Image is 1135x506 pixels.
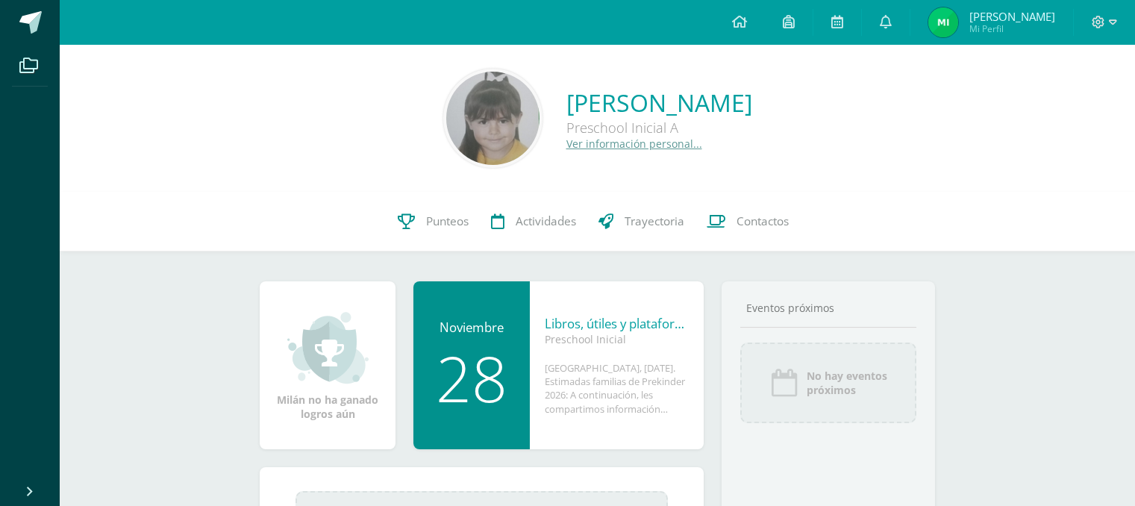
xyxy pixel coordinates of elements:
[587,192,695,252] a: Trayectoria
[566,137,702,151] a: Ver información personal...
[807,369,887,397] span: No hay eventos próximos
[737,213,789,229] span: Contactos
[446,72,540,165] img: eef3521ee451aaa6f3d41e513c78d668.png
[480,192,587,252] a: Actividades
[545,332,689,346] div: Preschool Inicial
[275,310,381,421] div: Milán no ha ganado logros aún
[516,213,576,229] span: Actividades
[287,310,369,385] img: achievement_small.png
[426,213,469,229] span: Punteos
[566,87,752,119] a: [PERSON_NAME]
[969,22,1055,35] span: Mi Perfil
[428,347,515,410] div: 28
[428,319,515,336] div: Noviembre
[545,315,689,332] div: Libros, útiles y plataformas Prekinder 2026
[387,192,480,252] a: Punteos
[740,301,916,315] div: Eventos próximos
[545,361,689,416] div: [GEOGRAPHIC_DATA], [DATE]. Estimadas familias de Prekinder 2026: A continuación, les compartimos ...
[695,192,800,252] a: Contactos
[566,119,752,137] div: Preschool Inicial A
[769,368,799,398] img: event_icon.png
[928,7,958,37] img: 1f87f6e8711a3665e09ac31cfecf5c9c.png
[969,9,1055,24] span: [PERSON_NAME]
[625,213,684,229] span: Trayectoria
